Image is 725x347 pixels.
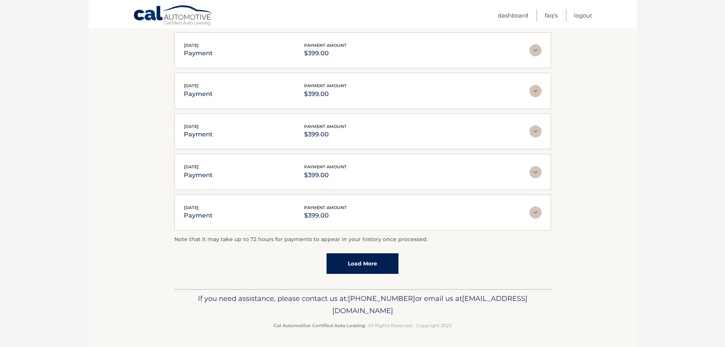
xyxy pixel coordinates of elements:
p: payment [184,48,213,59]
p: Note that it may take up to 72 hours for payments to appear in your history once processed. [174,235,551,244]
img: accordion-rest.svg [529,44,542,56]
span: [DATE] [184,124,199,129]
span: [DATE] [184,83,199,88]
p: If you need assistance, please contact us at: or email us at [179,293,546,317]
p: $399.00 [304,48,347,59]
img: accordion-rest.svg [529,166,542,178]
a: Load More [327,253,398,274]
span: payment amount [304,83,347,88]
img: accordion-rest.svg [529,85,542,97]
a: Logout [574,9,592,22]
span: [DATE] [184,205,199,210]
strong: Cal Automotive Certified Auto Leasing [274,323,365,328]
p: - All Rights Reserved - Copyright 2025 [179,321,546,329]
a: Dashboard [498,9,528,22]
a: Cal Automotive [133,5,213,27]
p: payment [184,210,213,221]
span: payment amount [304,164,347,170]
a: FAQ's [545,9,558,22]
p: payment [184,89,213,99]
img: accordion-rest.svg [529,125,542,138]
p: $399.00 [304,129,347,140]
span: payment amount [304,205,347,210]
p: payment [184,129,213,140]
span: [EMAIL_ADDRESS][DOMAIN_NAME] [332,294,527,315]
p: $399.00 [304,170,347,181]
span: payment amount [304,43,347,48]
p: $399.00 [304,89,347,99]
span: [DATE] [184,43,199,48]
p: payment [184,170,213,181]
img: accordion-rest.svg [529,206,542,219]
span: [DATE] [184,164,199,170]
span: payment amount [304,124,347,129]
span: [PHONE_NUMBER] [348,294,415,303]
p: $399.00 [304,210,347,221]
